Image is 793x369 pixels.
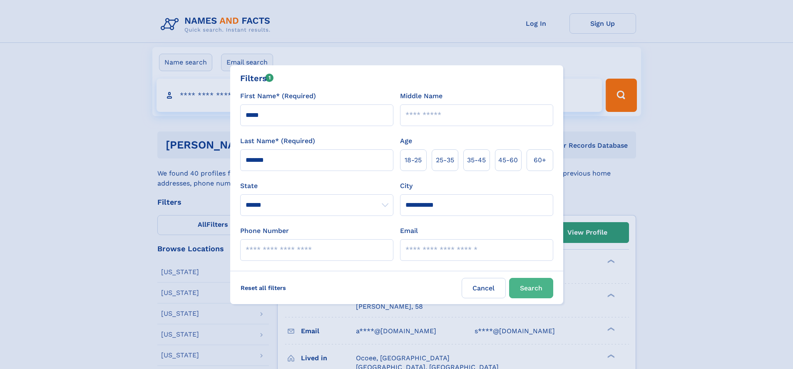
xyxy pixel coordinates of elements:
[400,136,412,146] label: Age
[240,72,274,84] div: Filters
[462,278,506,298] label: Cancel
[400,91,442,101] label: Middle Name
[498,155,518,165] span: 45‑60
[400,226,418,236] label: Email
[436,155,454,165] span: 25‑35
[534,155,546,165] span: 60+
[240,181,393,191] label: State
[240,136,315,146] label: Last Name* (Required)
[400,181,413,191] label: City
[509,278,553,298] button: Search
[240,91,316,101] label: First Name* (Required)
[405,155,422,165] span: 18‑25
[235,278,291,298] label: Reset all filters
[240,226,289,236] label: Phone Number
[467,155,486,165] span: 35‑45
